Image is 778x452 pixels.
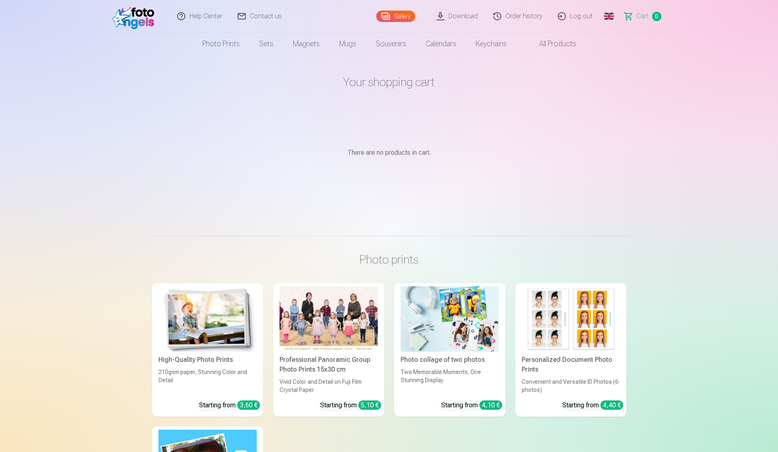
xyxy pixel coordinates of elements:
div: High-Quality Photo Prints [155,355,260,365]
a: Gallery [376,11,415,22]
div: Starting from [562,400,623,410]
a: Photo prints [193,32,249,55]
img: High-Quality Photo Prints [158,286,257,352]
div: 3,60 € [237,400,260,410]
p: There are no products in cart. [152,148,626,158]
div: 5,10 € [358,400,381,410]
div: 4,10 € [479,400,502,410]
a: Magnets [283,32,329,55]
div: 210gsm paper, Stunning Color and Detail [155,368,260,394]
a: All products [516,32,586,55]
div: Personalized Document Photo Prints [518,355,623,374]
div: Two Memorable Moments, One Stunning Display [397,368,502,394]
a: Sets [249,32,283,55]
div: Professional Panoramic Group Photo Prints 15x30 cm [276,355,381,374]
span: 0 [652,12,661,21]
img: Photo collage of two photos [401,286,499,352]
div: Starting from [320,400,381,410]
div: Photo collage of two photos [397,355,502,365]
a: Professional Panoramic Group Photo Prints 15x30 cmVivid Color and Detail on Fuji Film Crystal Pap... [273,283,384,417]
img: /fa5 [112,3,159,29]
div: Starting from [199,400,260,410]
div: Convenient and Versatile ID Photos (6 photos) [518,378,623,394]
img: Personalized Document Photo Prints [522,286,620,352]
a: Photo collage of two photosPhoto collage of two photosTwo Memorable Moments, One Stunning Display... [394,283,505,417]
h1: Your shopping cart [152,75,626,89]
div: Starting from [441,400,502,410]
a: Souvenirs [366,32,416,55]
a: Mugs [329,32,366,55]
a: Personalized Document Photo PrintsPersonalized Document Photo PrintsConvenient and Versatile ID P... [515,283,626,417]
h3: Photo prints [158,252,620,267]
div: 4,40 € [600,400,623,410]
a: Calendars [416,32,466,55]
span: Сart [637,11,649,21]
a: Keychains [466,32,516,55]
a: High-Quality Photo PrintsHigh-Quality Photo Prints210gsm paper, Stunning Color and DetailStarting... [152,283,263,417]
div: Vivid Color and Detail on Fuji Film Crystal Paper [276,378,381,394]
